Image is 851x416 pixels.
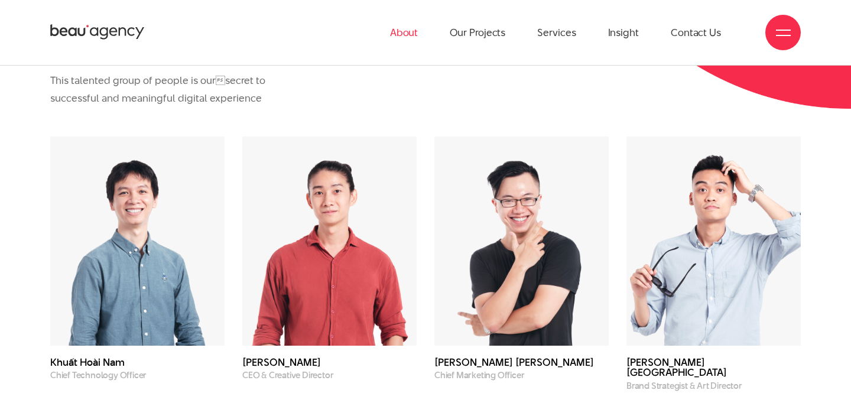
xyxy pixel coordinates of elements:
[626,136,801,346] img: Đào Hải Sơn
[626,381,801,391] p: Brand Strategist & Art Director
[242,370,417,381] p: CEO & Creative Director
[50,357,225,368] h3: Khuất Hoài Nam
[242,136,417,346] img: Phạm Hoàng Hà
[434,357,609,368] h3: [PERSON_NAME] [PERSON_NAME]
[626,357,801,378] h3: [PERSON_NAME][GEOGRAPHIC_DATA]
[242,357,417,368] h3: [PERSON_NAME]
[50,370,225,381] p: Chief Technology Officer
[50,136,225,346] img: Khuất Hoài Nam
[434,370,609,381] p: Chief Marketing Officer
[50,71,316,107] p: This talented group of people is our secret to successful and meaningful digital experience
[434,136,609,346] img: Nguyễn Cường Bách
